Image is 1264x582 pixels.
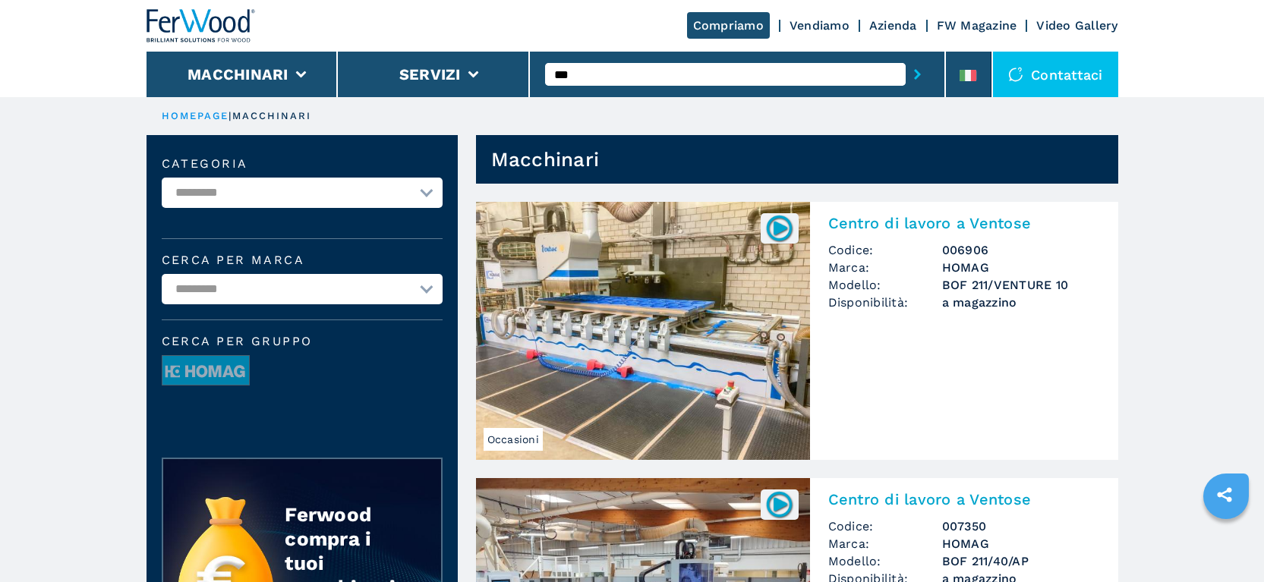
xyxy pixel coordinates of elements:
[828,294,942,311] span: Disponibilità:
[828,241,942,259] span: Codice:
[162,335,443,348] span: Cerca per Gruppo
[790,18,849,33] a: Vendiamo
[232,109,312,123] p: macchinari
[828,535,942,552] span: Marca:
[828,276,942,294] span: Modello:
[1206,476,1244,514] a: sharethis
[1036,18,1117,33] a: Video Gallery
[828,259,942,276] span: Marca:
[869,18,917,33] a: Azienda
[942,518,1100,535] h3: 007350
[147,9,256,42] img: Ferwood
[942,276,1100,294] h3: BOF 211/VENTURE 10
[942,259,1100,276] h3: HOMAG
[906,57,929,92] button: submit-button
[764,213,794,243] img: 006906
[162,110,229,121] a: HOMEPAGE
[937,18,1017,33] a: FW Magazine
[764,489,794,519] img: 007350
[1008,67,1023,82] img: Contattaci
[828,518,942,535] span: Codice:
[484,428,543,451] span: Occasioni
[162,158,443,170] label: Categoria
[162,254,443,266] label: Cerca per marca
[942,535,1100,552] h3: HOMAG
[942,552,1100,570] h3: BOF 211/40/AP
[399,65,461,83] button: Servizi
[687,12,770,39] a: Compriamo
[188,65,288,83] button: Macchinari
[828,490,1100,508] h2: Centro di lavoro a Ventose
[476,202,1118,460] a: Centro di lavoro a Ventose HOMAG BOF 211/VENTURE 10Occasioni006906Centro di lavoro a VentoseCodic...
[942,241,1100,259] h3: 006906
[229,110,232,121] span: |
[942,294,1100,311] span: a magazzino
[828,214,1100,232] h2: Centro di lavoro a Ventose
[993,52,1118,97] div: Contattaci
[491,147,600,171] h1: Macchinari
[476,202,810,460] img: Centro di lavoro a Ventose HOMAG BOF 211/VENTURE 10
[162,356,249,386] img: image
[828,552,942,570] span: Modello:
